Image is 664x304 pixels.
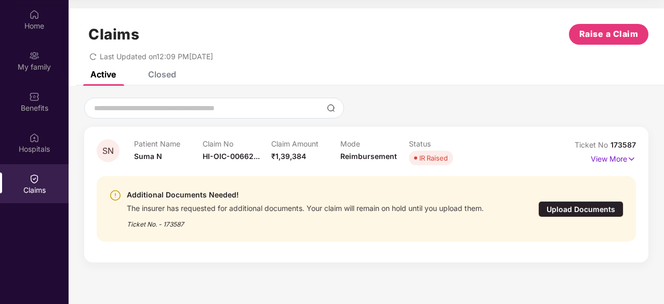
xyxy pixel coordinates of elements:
div: Active [90,69,116,80]
span: Suma N [134,152,162,161]
button: Raise a Claim [569,24,648,45]
img: svg+xml;base64,PHN2ZyBpZD0iV2FybmluZ18tXzI0eDI0IiBkYXRhLW5hbWU9Ildhcm5pbmcgLSAyNHgyNCIgeG1sbnM9Im... [109,189,122,202]
img: svg+xml;base64,PHN2ZyBpZD0iU2VhcmNoLTMyeDMyIiB4bWxucz0iaHR0cDovL3d3dy53My5vcmcvMjAwMC9zdmciIHdpZH... [327,104,335,112]
div: Additional Documents Needed! [127,189,484,201]
p: Patient Name [134,139,203,148]
span: ₹1,39,384 [271,152,306,161]
span: Last Updated on 12:09 PM[DATE] [100,52,213,61]
span: HI-OIC-00662... [203,152,260,161]
p: Claim Amount [271,139,340,148]
img: svg+xml;base64,PHN2ZyBpZD0iSG9tZSIgeG1sbnM9Imh0dHA6Ly93d3cudzMub3JnLzIwMDAvc3ZnIiB3aWR0aD0iMjAiIG... [29,9,39,20]
span: redo [89,52,97,61]
span: Reimbursement [340,152,397,161]
img: svg+xml;base64,PHN2ZyB4bWxucz0iaHR0cDovL3d3dy53My5vcmcvMjAwMC9zdmciIHdpZHRoPSIxNyIgaGVpZ2h0PSIxNy... [627,153,636,165]
span: 173587 [610,140,636,149]
p: Status [409,139,477,148]
span: Ticket No [575,140,610,149]
div: Upload Documents [538,201,623,217]
div: Closed [148,69,176,80]
p: Mode [340,139,409,148]
p: View More [591,151,636,165]
p: Claim No [203,139,271,148]
div: The insurer has requested for additional documents. Your claim will remain on hold until you uplo... [127,201,484,213]
div: IR Raised [419,153,448,163]
span: Raise a Claim [579,28,639,41]
img: svg+xml;base64,PHN2ZyBpZD0iQ2xhaW0iIHhtbG5zPSJodHRwOi8vd3d3LnczLm9yZy8yMDAwL3N2ZyIgd2lkdGg9IjIwIi... [29,174,39,184]
span: SN [102,147,114,155]
div: Ticket No. - 173587 [127,213,484,229]
img: svg+xml;base64,PHN2ZyBpZD0iSG9zcGl0YWxzIiB4bWxucz0iaHR0cDovL3d3dy53My5vcmcvMjAwMC9zdmciIHdpZHRoPS... [29,133,39,143]
img: svg+xml;base64,PHN2ZyBpZD0iQmVuZWZpdHMiIHhtbG5zPSJodHRwOi8vd3d3LnczLm9yZy8yMDAwL3N2ZyIgd2lkdGg9Ij... [29,91,39,102]
img: svg+xml;base64,PHN2ZyB3aWR0aD0iMjAiIGhlaWdodD0iMjAiIHZpZXdCb3g9IjAgMCAyMCAyMCIgZmlsbD0ibm9uZSIgeG... [29,50,39,61]
h1: Claims [88,25,139,43]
